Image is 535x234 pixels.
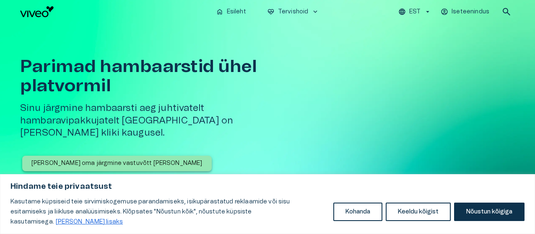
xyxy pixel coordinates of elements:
h1: Parimad hambaarstid ühel platvormil [20,57,292,95]
span: keyboard_arrow_down [312,8,319,15]
button: Kohanda [333,203,382,221]
button: [PERSON_NAME] oma järgmine vastuvõtt [PERSON_NAME] [22,156,212,171]
p: Iseteenindus [452,8,489,16]
h5: Sinu järgmine hambaarsti aeg juhtivatelt hambaravipakkujatelt [GEOGRAPHIC_DATA] on [PERSON_NAME] ... [20,102,292,139]
button: Iseteenindus [439,6,491,18]
button: Keeldu kõigist [386,203,451,221]
a: Navigate to homepage [20,6,209,17]
span: search [501,7,512,17]
a: Loe lisaks [55,219,123,225]
p: Kasutame küpsiseid teie sirvimiskogemuse parandamiseks, isikupärastatud reklaamide või sisu esita... [10,197,327,227]
p: [PERSON_NAME] oma järgmine vastuvõtt [PERSON_NAME] [31,159,203,168]
button: homeEsileht [213,6,250,18]
p: Tervishoid [278,8,309,16]
img: Viveo logo [20,6,54,17]
button: ecg_heartTervishoidkeyboard_arrow_down [264,6,323,18]
button: open search modal [498,3,515,20]
span: ecg_heart [267,8,275,15]
span: home [216,8,223,15]
p: Hindame teie privaatsust [10,182,525,192]
button: EST [397,6,433,18]
p: Esileht [227,8,246,16]
p: EST [409,8,421,16]
button: Nõustun kõigiga [454,203,525,221]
